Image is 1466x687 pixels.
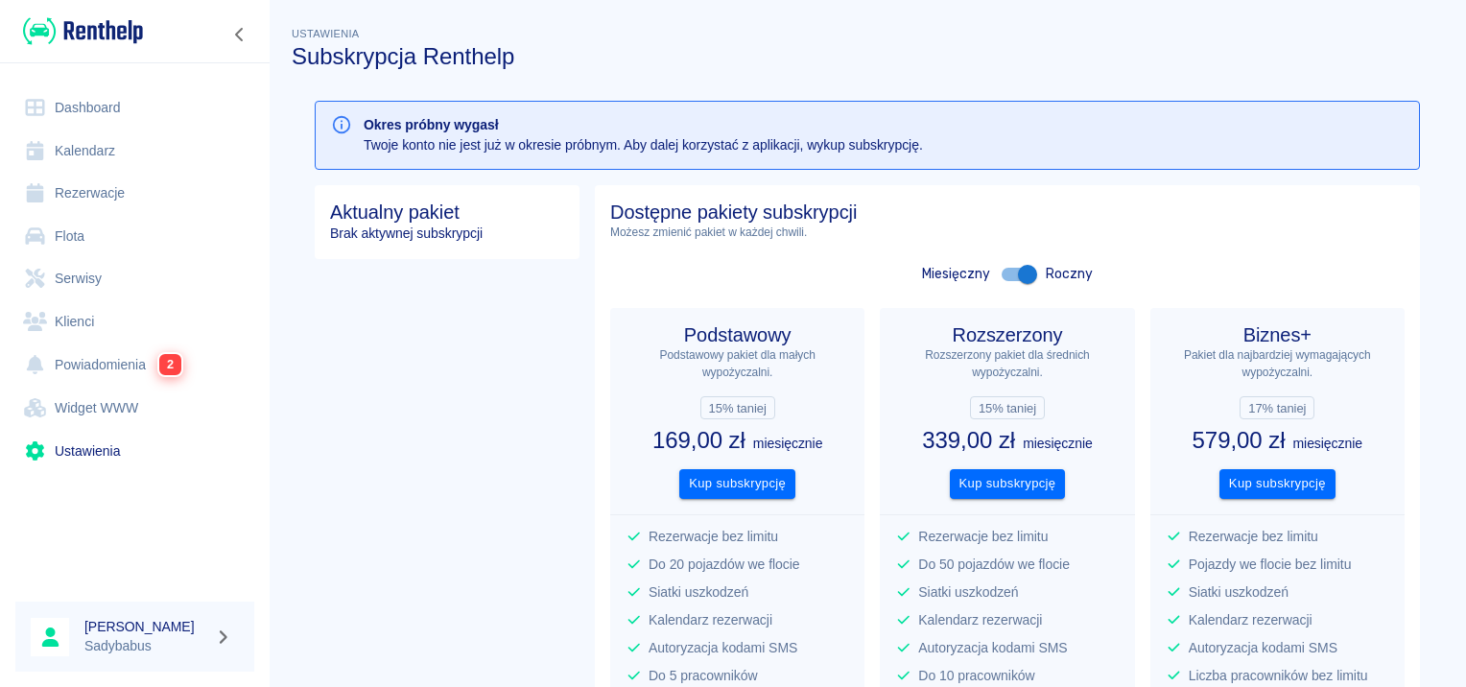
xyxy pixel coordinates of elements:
[918,555,1119,575] p: Do 50 pojazdów we flocie
[1166,346,1389,381] p: Pakiet dla najbardziej wymagających wypożyczalni.
[753,434,823,454] p: miesięcznie
[918,666,1119,686] p: Do 10 pracowników
[23,15,143,47] img: Renthelp logo
[610,224,1405,241] p: Możesz zmienić pakiet w każdej chwili.
[950,469,1066,499] button: Kup subskrypcję
[649,555,849,575] p: Do 20 pojazdów we flocie
[1166,323,1389,346] h4: Biznes+
[922,427,1015,454] h3: 339,00 zł
[971,398,1044,418] span: 15% taniej
[918,582,1119,603] p: Siatki uszkodzeń
[15,387,254,430] a: Widget WWW
[15,257,254,300] a: Serwisy
[1023,434,1093,454] p: miesięcznie
[15,343,254,387] a: Powiadomienia2
[364,117,499,132] b: Okres próbny wygasł
[15,430,254,473] a: Ustawienia
[15,300,254,343] a: Klienci
[84,636,207,656] p: Sadybabus
[84,617,207,636] h6: [PERSON_NAME]
[1189,527,1389,547] p: Rezerwacje bez limitu
[649,610,849,630] p: Kalendarz rezerwacji
[1189,666,1389,686] p: Liczba pracowników bez limitu
[918,638,1119,658] p: Autoryzacja kodami SMS
[1292,434,1362,454] p: miesięcznie
[292,43,1443,70] h3: Subskrypcja Renthelp
[649,527,849,547] p: Rezerwacje bez limitu
[652,427,745,454] h3: 169,00 zł
[15,130,254,173] a: Kalendarz
[1189,555,1389,575] p: Pojazdy we flocie bez limitu
[649,666,849,686] p: Do 5 pracowników
[364,135,923,155] p: Twoje konto nie jest już w okresie próbnym. Aby dalej korzystać z aplikacji, wykup subskrypcję.
[701,398,774,418] span: 15% taniej
[292,28,360,39] span: Ustawienia
[15,215,254,258] a: Flota
[649,582,849,603] p: Siatki uszkodzeń
[1241,398,1313,418] span: 17% taniej
[626,346,849,381] p: Podstawowy pakiet dla małych wypożyczalni.
[330,224,564,244] p: Brak aktywnej subskrypcji
[895,323,1119,346] h4: Rozszerzony
[918,527,1119,547] p: Rezerwacje bez limitu
[918,610,1119,630] p: Kalendarz rezerwacji
[225,22,254,47] button: Zwiń nawigację
[649,638,849,658] p: Autoryzacja kodami SMS
[610,256,1405,293] div: Miesięczny Roczny
[1219,469,1336,499] button: Kup subskrypcję
[679,469,795,499] button: Kup subskrypcję
[610,201,1405,224] h4: Dostępne pakiety subskrypcji
[1189,638,1389,658] p: Autoryzacja kodami SMS
[330,201,564,224] h4: Aktualny pakiet
[159,354,181,375] span: 2
[895,346,1119,381] p: Rozszerzony pakiet dla średnich wypożyczalni.
[626,323,849,346] h4: Podstawowy
[1189,610,1389,630] p: Kalendarz rezerwacji
[15,172,254,215] a: Rezerwacje
[15,86,254,130] a: Dashboard
[15,15,143,47] a: Renthelp logo
[1193,427,1286,454] h3: 579,00 zł
[1189,582,1389,603] p: Siatki uszkodzeń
